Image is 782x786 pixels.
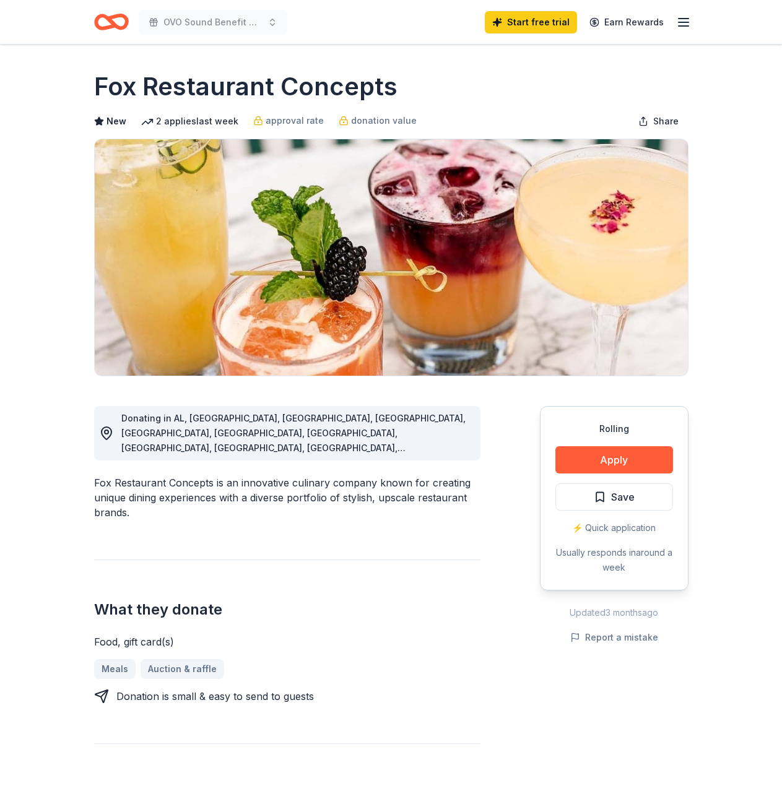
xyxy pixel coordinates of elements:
span: donation value [351,113,417,128]
span: Donating in AL, [GEOGRAPHIC_DATA], [GEOGRAPHIC_DATA], [GEOGRAPHIC_DATA], [GEOGRAPHIC_DATA], [GEOG... [121,413,466,483]
span: OVO Sound Benefit Concert [163,15,263,30]
a: Meals [94,659,136,679]
a: Earn Rewards [582,11,671,33]
div: Usually responds in around a week [555,545,673,575]
button: Save [555,483,673,511]
button: Report a mistake [570,630,658,645]
a: donation value [339,113,417,128]
span: New [106,114,126,129]
a: Home [94,7,129,37]
button: Share [628,109,689,134]
div: Rolling [555,421,673,436]
div: Food, gift card(s) [94,634,480,649]
span: Share [653,114,679,129]
div: 2 applies last week [141,114,238,129]
img: Image for Fox Restaurant Concepts [95,139,688,376]
h2: What they donate [94,600,480,620]
a: Start free trial [485,11,577,33]
span: Save [611,489,635,505]
div: Updated 3 months ago [540,605,689,620]
button: Apply [555,446,673,473]
span: approval rate [266,113,324,128]
h1: Fox Restaurant Concepts [94,69,398,104]
a: approval rate [253,113,324,128]
a: Auction & raffle [141,659,224,679]
button: OVO Sound Benefit Concert [139,10,287,35]
div: Donation is small & easy to send to guests [116,689,314,704]
div: ⚡️ Quick application [555,520,673,535]
div: Fox Restaurant Concepts is an innovative culinary company known for creating unique dining experi... [94,475,480,520]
